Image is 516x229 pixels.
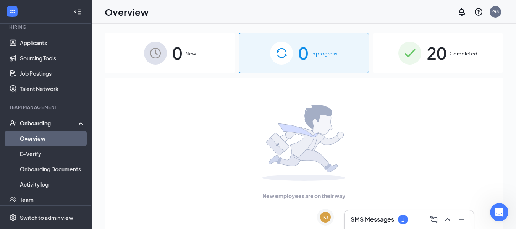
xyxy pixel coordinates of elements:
[9,104,84,110] div: Team Management
[20,50,85,66] a: Sourcing Tools
[323,214,328,221] div: KJ
[9,214,17,221] svg: Settings
[428,213,440,226] button: ComposeMessage
[443,215,452,224] svg: ChevronUp
[455,213,467,226] button: Minimize
[20,214,73,221] div: Switch to admin view
[457,215,466,224] svg: Minimize
[20,66,85,81] a: Job Postings
[262,192,345,200] span: New employees are on their way
[427,40,446,66] span: 20
[457,7,466,16] svg: Notifications
[105,5,149,18] h1: Overview
[20,161,85,177] a: Onboarding Documents
[8,8,16,15] svg: WorkstreamLogo
[311,50,338,57] span: In progress
[442,213,454,226] button: ChevronUp
[20,192,85,207] a: Team
[9,119,17,127] svg: UserCheck
[490,203,508,221] iframe: Intercom live chat
[172,40,182,66] span: 0
[185,50,196,57] span: New
[298,40,308,66] span: 0
[20,119,79,127] div: Onboarding
[351,215,394,224] h3: SMS Messages
[450,50,477,57] span: Completed
[401,216,404,223] div: 1
[20,131,85,146] a: Overview
[20,81,85,96] a: Talent Network
[20,35,85,50] a: Applicants
[429,215,438,224] svg: ComposeMessage
[9,24,84,30] div: Hiring
[474,7,483,16] svg: QuestionInfo
[74,8,81,16] svg: Collapse
[20,146,85,161] a: E-Verify
[20,177,85,192] a: Activity log
[492,8,499,15] div: G5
